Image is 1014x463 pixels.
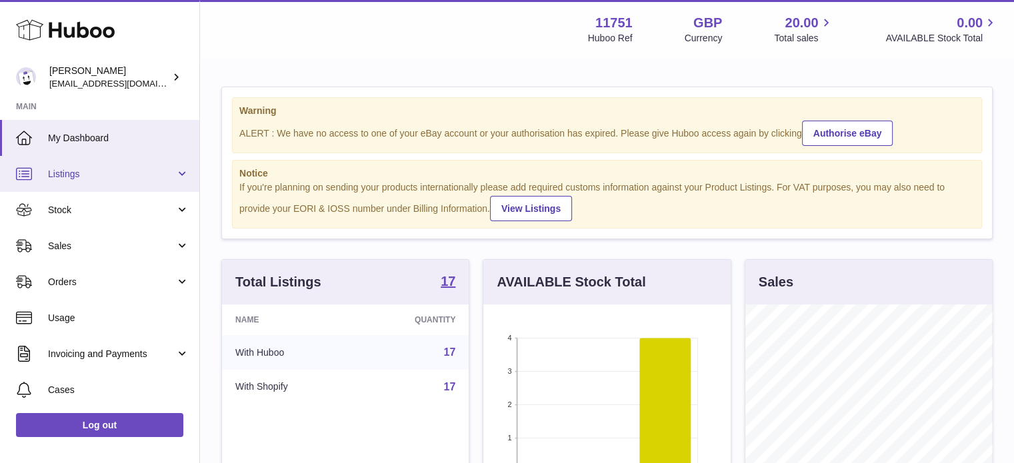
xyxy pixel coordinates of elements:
[595,14,633,32] strong: 11751
[444,346,456,358] a: 17
[497,273,645,291] h3: AVAILABLE Stock Total
[239,119,975,146] div: ALERT : We have no access to one of your eBay account or your authorisation has expired. Please g...
[774,14,833,45] a: 20.00 Total sales
[239,105,975,117] strong: Warning
[508,434,512,442] text: 1
[48,384,189,396] span: Cases
[48,240,175,252] span: Sales
[444,381,456,392] a: 17
[441,274,455,290] a: 17
[588,32,633,45] div: Huboo Ref
[49,65,169,90] div: [PERSON_NAME]
[490,196,572,221] a: View Listings
[355,304,469,335] th: Quantity
[774,32,833,45] span: Total sales
[48,276,175,288] span: Orders
[239,181,975,221] div: If you're planning on sending your products internationally please add required customs informati...
[508,400,512,408] text: 2
[16,67,36,87] img: internalAdmin-11751@internal.huboo.com
[48,168,175,181] span: Listings
[48,348,175,360] span: Invoicing and Payments
[239,167,975,180] strong: Notice
[685,32,723,45] div: Currency
[222,370,355,404] td: With Shopify
[48,312,189,324] span: Usage
[48,132,189,145] span: My Dashboard
[693,14,722,32] strong: GBP
[235,273,321,291] h3: Total Listings
[16,413,183,437] a: Log out
[802,121,893,146] a: Authorise eBay
[885,32,998,45] span: AVAILABLE Stock Total
[48,204,175,217] span: Stock
[957,14,983,32] span: 0.00
[759,273,793,291] h3: Sales
[222,304,355,335] th: Name
[49,78,196,89] span: [EMAIL_ADDRESS][DOMAIN_NAME]
[508,367,512,375] text: 3
[222,335,355,370] td: With Huboo
[785,14,818,32] span: 20.00
[885,14,998,45] a: 0.00 AVAILABLE Stock Total
[441,274,455,288] strong: 17
[508,334,512,342] text: 4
